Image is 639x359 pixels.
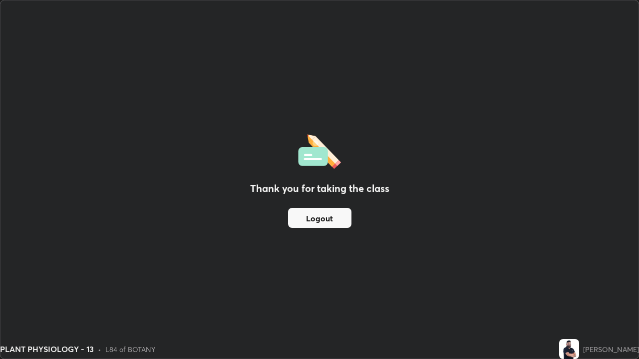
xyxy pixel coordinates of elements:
[559,339,579,359] img: d98aa69fbffa4e468a8ec30e0ca3030a.jpg
[298,131,341,169] img: offlineFeedback.1438e8b3.svg
[250,181,389,196] h2: Thank you for taking the class
[583,344,639,355] div: [PERSON_NAME]
[105,344,155,355] div: L84 of BOTANY
[288,208,351,228] button: Logout
[98,344,101,355] div: •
